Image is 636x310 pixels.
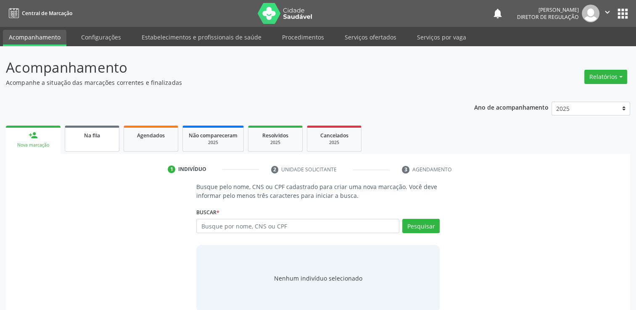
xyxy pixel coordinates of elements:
a: Estabelecimentos e profissionais de saúde [136,30,267,45]
button:  [599,5,615,22]
a: Acompanhamento [3,30,66,46]
p: Ano de acompanhamento [474,102,549,112]
div: 1 [168,166,175,173]
div: Nenhum indivíduo selecionado [274,274,362,283]
button: Relatórios [584,70,627,84]
div: 2025 [254,139,296,146]
span: Central de Marcação [22,10,72,17]
label: Buscar [196,206,219,219]
input: Busque por nome, CNS ou CPF [196,219,399,233]
div: [PERSON_NAME] [517,6,579,13]
a: Serviços ofertados [339,30,402,45]
p: Acompanhamento [6,57,443,78]
p: Busque pelo nome, CNS ou CPF cadastrado para criar uma nova marcação. Você deve informar pelo men... [196,182,440,200]
div: Indivíduo [178,166,206,173]
span: Resolvidos [262,132,288,139]
span: Cancelados [320,132,348,139]
p: Acompanhe a situação das marcações correntes e finalizadas [6,78,443,87]
i:  [603,8,612,17]
div: 2025 [313,139,355,146]
a: Central de Marcação [6,6,72,20]
button: Pesquisar [402,219,440,233]
span: Na fila [84,132,100,139]
span: Diretor de regulação [517,13,579,21]
img: img [582,5,599,22]
div: Nova marcação [12,142,55,148]
a: Procedimentos [276,30,330,45]
span: Não compareceram [189,132,238,139]
button: notifications [492,8,504,19]
div: 2025 [189,139,238,146]
a: Configurações [75,30,127,45]
div: person_add [29,131,38,140]
span: Agendados [137,132,165,139]
button: apps [615,6,630,21]
a: Serviços por vaga [411,30,472,45]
